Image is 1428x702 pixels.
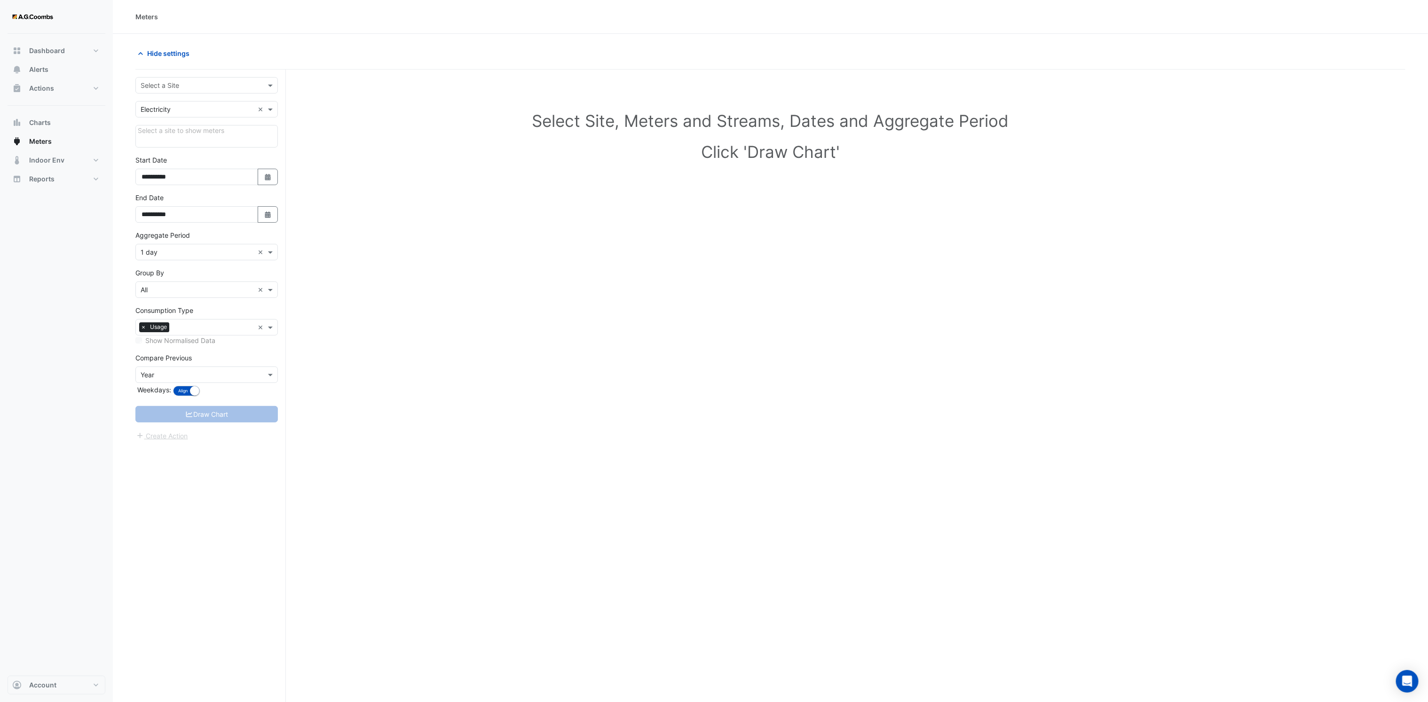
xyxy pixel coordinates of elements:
label: Aggregate Period [135,230,190,240]
label: End Date [135,193,164,203]
span: Account [29,680,56,690]
button: Dashboard [8,41,105,60]
button: Reports [8,170,105,188]
img: Company Logo [11,8,54,26]
fa-icon: Select Date [264,211,272,218]
span: × [139,322,148,332]
span: Reports [29,174,55,184]
label: Consumption Type [135,305,193,315]
button: Indoor Env [8,151,105,170]
div: Click Update or Cancel in Details panel [135,125,278,148]
span: Clear [258,104,266,114]
app-escalated-ticket-create-button: Please correct errors first [135,431,189,439]
span: Meters [29,137,52,146]
div: Meters [135,12,158,22]
app-icon: Meters [12,137,22,146]
app-icon: Indoor Env [12,156,22,165]
div: Select meters or streams to enable normalisation [135,335,278,345]
app-icon: Charts [12,118,22,127]
h1: Click 'Draw Chart' [150,142,1390,162]
h1: Select Site, Meters and Streams, Dates and Aggregate Period [150,111,1390,131]
button: Hide settings [135,45,196,62]
span: Indoor Env [29,156,64,165]
button: Actions [8,79,105,98]
span: Usage [148,322,169,332]
span: Alerts [29,65,48,74]
span: Clear [258,247,266,257]
span: Clear [258,285,266,295]
app-icon: Actions [12,84,22,93]
label: Weekdays: [135,385,171,395]
span: Dashboard [29,46,65,55]
app-icon: Reports [12,174,22,184]
label: Show Normalised Data [145,335,215,345]
span: Hide settings [147,48,189,58]
app-icon: Alerts [12,65,22,74]
button: Alerts [8,60,105,79]
span: Clear [258,322,266,332]
div: Open Intercom Messenger [1396,670,1419,693]
label: Compare Previous [135,353,192,363]
label: Start Date [135,155,167,165]
label: Group By [135,268,164,278]
span: Charts [29,118,51,127]
button: Charts [8,113,105,132]
button: Meters [8,132,105,151]
app-icon: Dashboard [12,46,22,55]
fa-icon: Select Date [264,173,272,181]
button: Account [8,676,105,694]
span: Actions [29,84,54,93]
